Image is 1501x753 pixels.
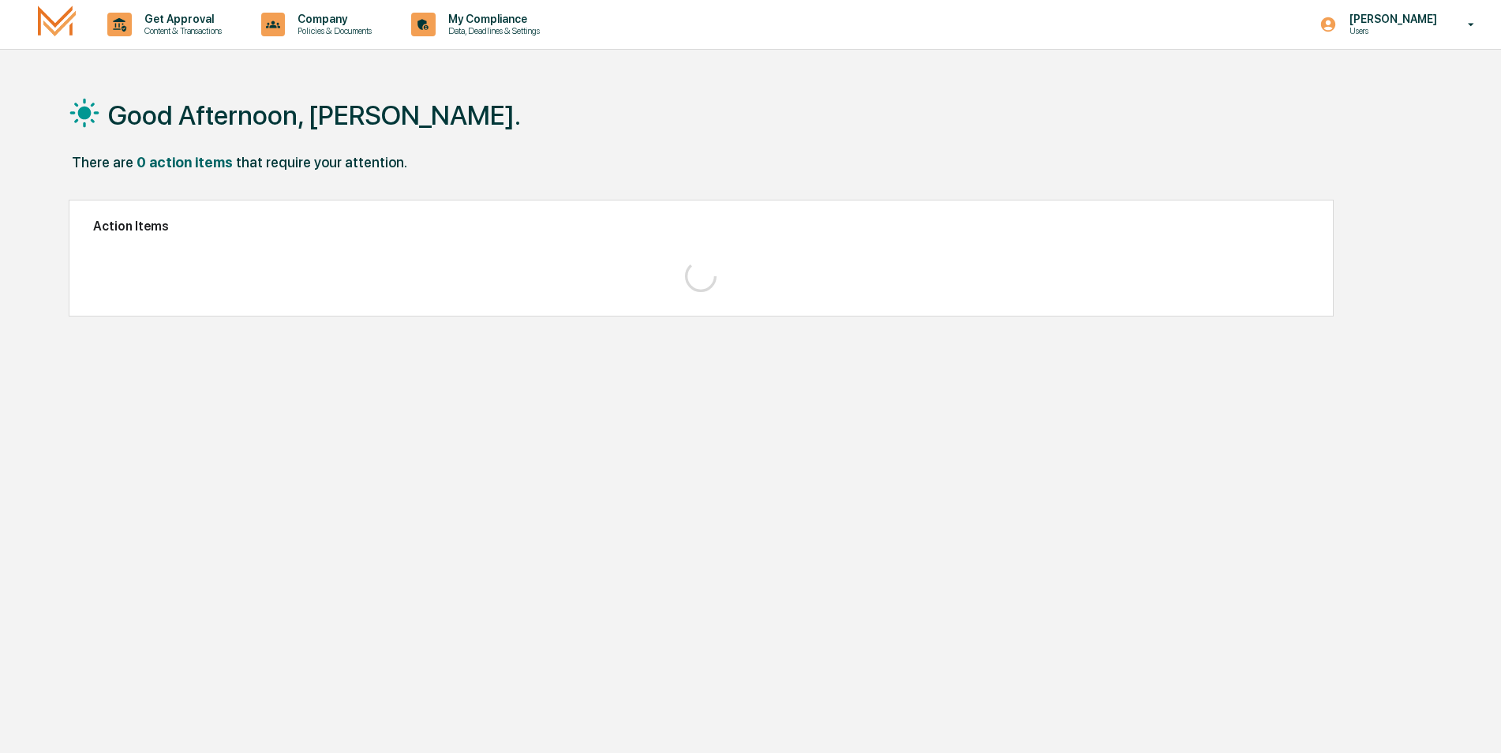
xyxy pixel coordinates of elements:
[132,25,230,36] p: Content & Transactions
[236,154,407,170] div: that require your attention.
[108,99,521,131] h1: Good Afternoon, [PERSON_NAME].
[436,25,548,36] p: Data, Deadlines & Settings
[132,13,230,25] p: Get Approval
[436,13,548,25] p: My Compliance
[93,219,1309,234] h2: Action Items
[1337,13,1445,25] p: [PERSON_NAME]
[137,154,233,170] div: 0 action items
[38,6,76,43] img: logo
[285,25,380,36] p: Policies & Documents
[1337,25,1445,36] p: Users
[72,154,133,170] div: There are
[285,13,380,25] p: Company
